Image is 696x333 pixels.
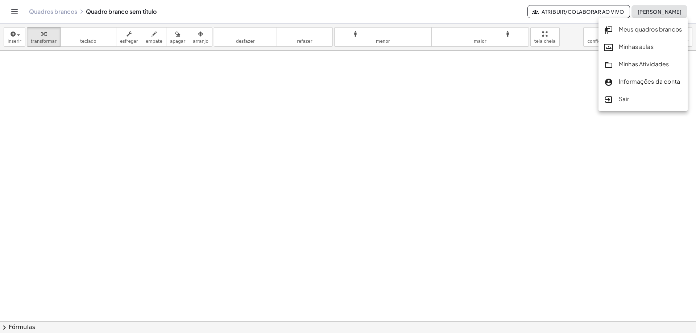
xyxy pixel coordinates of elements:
[29,8,77,15] a: Quadros brancos
[277,27,333,47] button: refazerrefazer
[619,95,629,103] font: Sair
[631,5,687,18] button: [PERSON_NAME]
[60,27,116,47] button: tecladoteclado
[170,39,185,44] font: apagar
[27,27,61,47] button: transformar
[598,38,688,56] a: Minhas aulas
[530,27,560,47] button: tela cheia
[619,43,654,50] font: Minhas aulas
[120,39,138,44] font: esfregar
[587,39,618,44] font: configurações
[8,39,21,44] font: inserir
[166,27,189,47] button: apagar
[236,39,254,44] font: desfazer
[31,39,57,44] font: transformar
[376,39,390,44] font: menor
[542,8,624,15] font: Atribuir/Colaborar ao Vivo
[527,5,630,18] button: Atribuir/Colaborar ao Vivo
[281,30,329,37] font: refazer
[619,25,682,33] font: Meus quadros brancos
[638,8,681,15] font: [PERSON_NAME]
[189,27,212,47] button: arranjo
[619,78,680,85] font: Informações da conta
[297,39,312,44] font: refazer
[334,27,432,47] button: formato_tamanhomenor
[218,30,273,37] font: desfazer
[431,27,529,47] button: formato_tamanhomaior
[64,30,112,37] font: teclado
[193,39,208,44] font: arranjo
[116,27,142,47] button: esfregar
[4,27,25,47] button: inserir
[214,27,277,47] button: desfazerdesfazer
[598,21,688,38] a: Meus quadros brancos
[598,56,688,73] a: Minhas Atividades
[619,60,669,68] font: Minhas Atividades
[583,27,622,47] button: configurações
[142,27,166,47] button: empate
[338,30,428,37] font: formato_tamanho
[534,39,556,44] font: tela cheia
[80,39,96,44] font: teclado
[9,6,20,17] button: Alternar navegação
[9,324,35,330] font: Fórmulas
[474,39,486,44] font: maior
[146,39,162,44] font: empate
[435,30,525,37] font: formato_tamanho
